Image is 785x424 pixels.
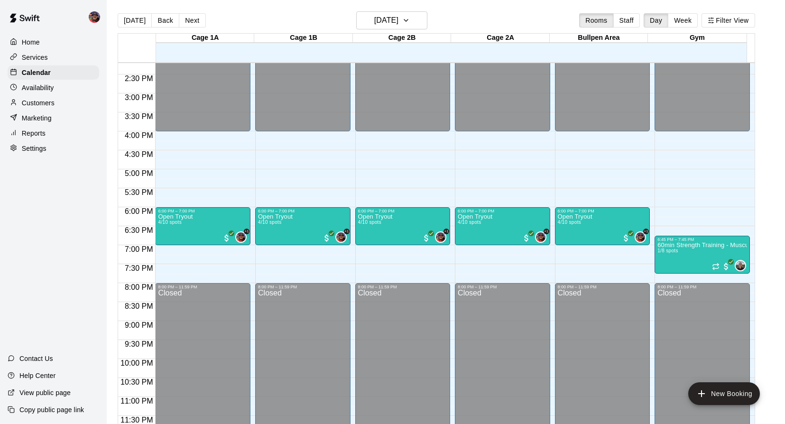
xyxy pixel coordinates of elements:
div: 6:00 PM – 7:00 PM: Open Tryout [455,207,550,245]
div: 6:45 PM – 7:45 PM: 60min Strength Training - Muscular Endurance/Hypertrophy [655,236,750,274]
div: 6:45 PM – 7:45 PM [657,237,747,242]
div: 6:00 PM – 7:00 PM [558,209,647,213]
div: Joe Schafer [335,231,347,243]
span: All customers have paid [621,233,631,243]
a: Marketing [8,111,99,125]
button: [DATE] [356,11,427,29]
span: 9:00 PM [122,321,156,329]
div: Cage 1A [156,34,254,43]
div: Cage 2B [353,34,451,43]
span: 4:30 PM [122,150,156,158]
span: 10:30 PM [118,378,155,386]
div: 6:00 PM – 7:00 PM [258,209,348,213]
span: Bryan Hill [739,260,746,271]
div: Calendar [8,65,99,80]
div: Cage 1B [254,34,352,43]
p: Services [22,53,48,62]
span: 11:30 PM [118,416,155,424]
a: Settings [8,141,99,156]
img: Joe Schafer [536,232,545,242]
span: +1 [643,229,649,234]
span: 3:00 PM [122,93,156,101]
p: Copy public page link [19,405,84,415]
div: 6:00 PM – 7:00 PM [458,209,547,213]
button: Back [151,13,179,28]
div: Joe Schafer [87,8,107,27]
span: All customers have paid [522,233,531,243]
img: Joe Schafer [436,232,445,242]
a: Services [8,50,99,65]
span: Joe Schafer & 1 other [239,231,247,243]
img: Joe Schafer [636,232,645,242]
span: 8:30 PM [122,302,156,310]
span: 9:30 PM [122,340,156,348]
button: Next [179,13,205,28]
p: Customers [22,98,55,108]
div: 8:00 PM – 11:59 PM [657,285,747,289]
span: 8:00 PM [122,283,156,291]
a: Availability [8,81,99,95]
span: +1 [544,229,549,234]
p: Marketing [22,113,52,123]
p: View public page [19,388,71,397]
span: 5:00 PM [122,169,156,177]
p: Availability [22,83,54,92]
button: Staff [613,13,640,28]
span: 5:30 PM [122,188,156,196]
div: 8:00 PM – 11:59 PM [358,285,448,289]
span: 4/10 spots filled [458,220,481,225]
img: Joe Schafer [89,11,100,23]
img: Bryan Hill [736,261,745,270]
div: Joe Schafer [235,231,247,243]
div: 6:00 PM – 7:00 PM: Open Tryout [555,207,650,245]
span: Recurring event [712,263,720,270]
img: Joe Schafer [336,232,346,242]
span: 4/10 spots filled [358,220,381,225]
button: Rooms [579,13,613,28]
p: Settings [22,144,46,153]
span: 2:30 PM [122,74,156,83]
div: Bullpen Area [550,34,648,43]
p: Calendar [22,68,51,77]
span: 4/10 spots filled [258,220,281,225]
img: Joe Schafer [236,232,246,242]
span: 4:00 PM [122,131,156,139]
span: 10:00 PM [118,359,155,367]
span: Joe Schafer & 1 other [638,231,646,243]
div: Bryan Hill [735,260,746,271]
span: 6:00 PM [122,207,156,215]
span: 11:00 PM [118,397,155,405]
div: 8:00 PM – 11:59 PM [558,285,647,289]
button: Week [668,13,698,28]
div: 8:00 PM – 11:59 PM [158,285,248,289]
span: +1 [344,229,350,234]
span: 4/10 spots filled [558,220,581,225]
div: Joe Schafer [635,231,646,243]
div: Joe Schafer [535,231,546,243]
span: Joe Schafer & 1 other [539,231,546,243]
span: Joe Schafer & 1 other [439,231,446,243]
span: 1/8 spots filled [657,248,678,253]
a: Reports [8,126,99,140]
div: Cage 2A [451,34,549,43]
span: 7:30 PM [122,264,156,272]
span: 4/10 spots filled [158,220,181,225]
span: All customers have paid [422,233,431,243]
p: Reports [22,129,46,138]
button: Day [644,13,668,28]
span: All customers have paid [222,233,231,243]
a: Home [8,35,99,49]
h6: [DATE] [374,14,398,27]
div: 6:00 PM – 7:00 PM [358,209,448,213]
a: Customers [8,96,99,110]
div: 8:00 PM – 11:59 PM [458,285,547,289]
span: All customers have paid [721,262,731,271]
span: 6:30 PM [122,226,156,234]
